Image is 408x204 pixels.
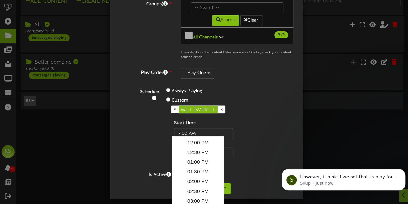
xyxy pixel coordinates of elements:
[205,108,208,113] span: R
[196,108,201,113] span: W
[220,108,223,113] span: S
[5,46,106,128] div: So basically you would have to have to duplcate the ALL folders, change the dates and times to pl...
[191,2,283,13] input: -- Search --
[173,187,223,196] a: 02:30 PM
[193,35,218,40] b: All Channels
[5,162,124,173] textarea: Message…
[5,128,124,176] div: Soup says…
[140,90,159,94] b: Schedule
[174,108,176,113] span: S
[173,177,223,186] a: 02:00 PM
[5,46,124,128] div: Soup says…
[115,169,176,178] label: Is Active
[101,3,113,15] button: Home
[113,3,125,14] div: Close
[181,28,293,44] button: All Channels 9 /9
[189,108,192,113] span: T
[278,33,281,37] span: 9
[213,108,215,113] span: F
[20,175,25,180] button: Gif picker
[173,147,223,157] a: 12:30 PM
[115,68,176,76] label: Play Order
[172,88,202,94] label: Always Playing
[279,156,408,201] iframe: Intercom notifications message
[174,120,196,126] label: Start Time
[10,50,101,101] div: So basically you would have to have to duplcate the ALL folders, change the dates and times to pl...
[31,3,44,8] h1: Soup
[181,68,214,79] button: Play One
[173,138,223,147] a: 12:00 PM
[4,3,16,15] button: go back
[172,97,188,104] label: Custom
[18,4,29,14] div: Profile image for Soup
[10,175,15,180] button: Emoji picker
[240,15,262,26] button: Clear
[173,157,223,167] a: 01:00 PM
[31,175,36,180] button: Upload attachment
[111,173,121,183] button: Send a message…
[41,175,46,180] button: Start recording
[31,8,44,15] p: Active
[181,108,185,113] span: M
[173,167,223,177] a: 01:30 PM
[5,128,106,161] div: However, i think if we set that to play for 30 mins then it should cover the time you are wanting...
[274,31,288,38] span: / 9
[212,15,239,26] button: Search
[10,132,101,157] div: However, i think if we set that to play for 30 mins then it should cover the time you are wanting...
